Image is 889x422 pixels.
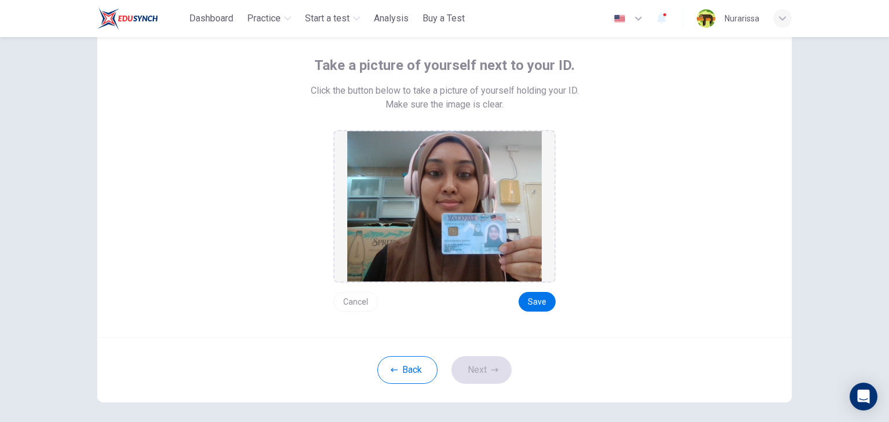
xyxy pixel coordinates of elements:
div: Nurarissa [725,12,759,25]
span: Dashboard [189,12,233,25]
button: Analysis [369,8,413,29]
button: Start a test [300,8,365,29]
span: Analysis [374,12,409,25]
button: Practice [243,8,296,29]
img: Profile picture [697,9,715,28]
span: Start a test [305,12,350,25]
span: Click the button below to take a picture of yourself holding your ID. [311,84,579,98]
span: Make sure the image is clear. [385,98,504,112]
span: Take a picture of yourself next to your ID. [314,56,575,75]
img: preview screemshot [347,131,542,282]
a: ELTC logo [97,7,185,30]
img: en [612,14,627,23]
div: Open Intercom Messenger [850,383,877,410]
button: Dashboard [185,8,238,29]
button: Cancel [333,292,378,312]
button: Save [519,292,556,312]
span: Practice [247,12,281,25]
button: Buy a Test [418,8,469,29]
span: Buy a Test [423,12,465,25]
img: ELTC logo [97,7,158,30]
button: Back [377,356,438,384]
